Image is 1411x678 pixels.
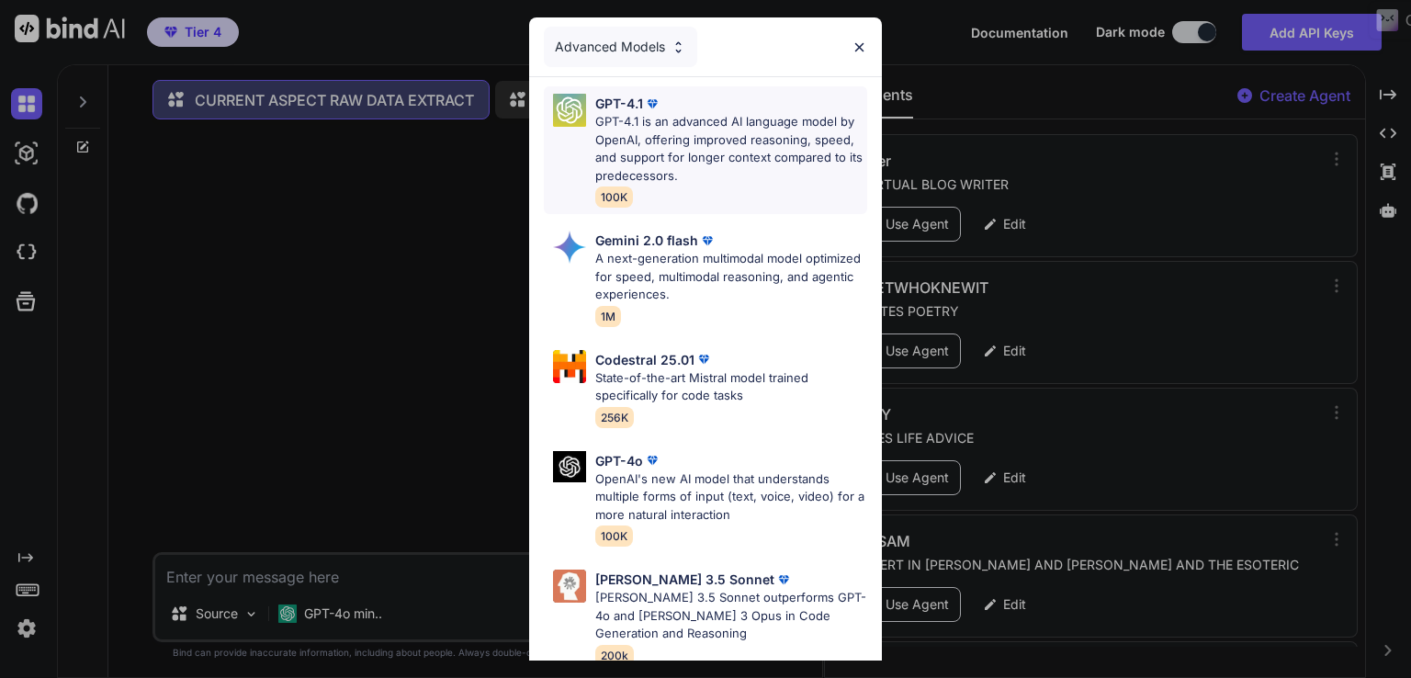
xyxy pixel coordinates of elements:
[774,571,793,589] img: premium
[595,369,867,405] p: State-of-the-art Mistral model trained specifically for code tasks
[595,306,621,327] span: 1M
[852,40,867,55] img: close
[553,231,586,264] img: Pick Models
[595,250,867,304] p: A next-generation multimodal model optimized for speed, multimodal reasoning, and agentic experie...
[595,113,867,185] p: GPT-4.1 is an advanced AI language model by OpenAI, offering improved reasoning, speed, and suppo...
[595,186,633,208] span: 100K
[595,525,633,547] span: 100K
[553,451,586,483] img: Pick Models
[553,94,586,127] img: Pick Models
[595,645,634,666] span: 200k
[643,451,661,469] img: premium
[595,94,643,113] p: GPT-4.1
[595,470,867,525] p: OpenAI's new AI model that understands multiple forms of input (text, voice, video) for a more na...
[553,570,586,603] img: Pick Models
[698,232,717,250] img: premium
[595,451,643,470] p: GPT-4o
[694,350,713,368] img: premium
[553,350,586,383] img: Pick Models
[595,589,867,643] p: [PERSON_NAME] 3.5 Sonnet outperforms GPT-4o and [PERSON_NAME] 3 Opus in Code Generation and Reaso...
[595,570,774,589] p: [PERSON_NAME] 3.5 Sonnet
[595,231,698,250] p: Gemini 2.0 flash
[595,350,694,369] p: Codestral 25.01
[671,40,686,55] img: Pick Models
[544,27,697,67] div: Advanced Models
[595,407,634,428] span: 256K
[643,95,661,113] img: premium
